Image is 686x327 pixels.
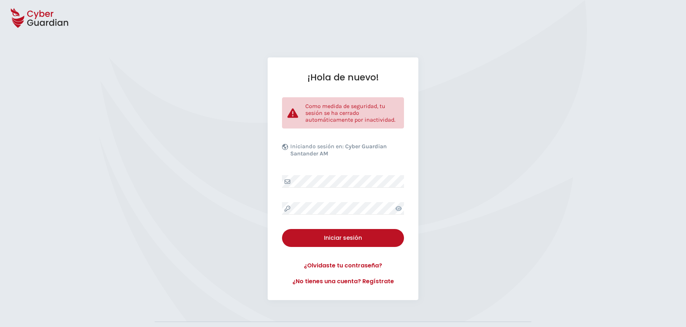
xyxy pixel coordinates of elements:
p: Iniciando sesión en: [290,143,402,161]
button: Iniciar sesión [282,229,404,247]
a: ¿No tienes una cuenta? Regístrate [282,277,404,286]
div: Iniciar sesión [287,234,399,242]
a: ¿Olvidaste tu contraseña? [282,261,404,270]
b: Cyber Guardian Santander AM [290,143,387,157]
p: Como medida de seguridad, tu sesión se ha cerrado automáticamente por inactividad. [305,103,399,123]
h1: ¡Hola de nuevo! [282,72,404,83]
